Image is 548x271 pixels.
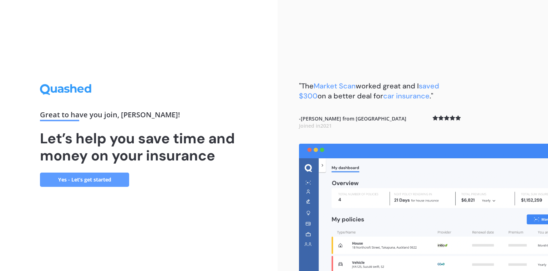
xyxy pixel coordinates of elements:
[40,130,238,164] h1: Let’s help you save time and money on your insurance
[40,173,129,187] a: Yes - Let’s get started
[314,81,356,91] span: Market Scan
[383,91,430,101] span: car insurance
[299,115,406,129] b: - [PERSON_NAME] from [GEOGRAPHIC_DATA]
[299,81,439,101] b: "The worked great and I on a better deal for ."
[299,122,332,129] span: Joined in 2021
[40,111,238,121] div: Great to have you join , [PERSON_NAME] !
[299,144,548,271] img: dashboard.webp
[299,81,439,101] span: saved $300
